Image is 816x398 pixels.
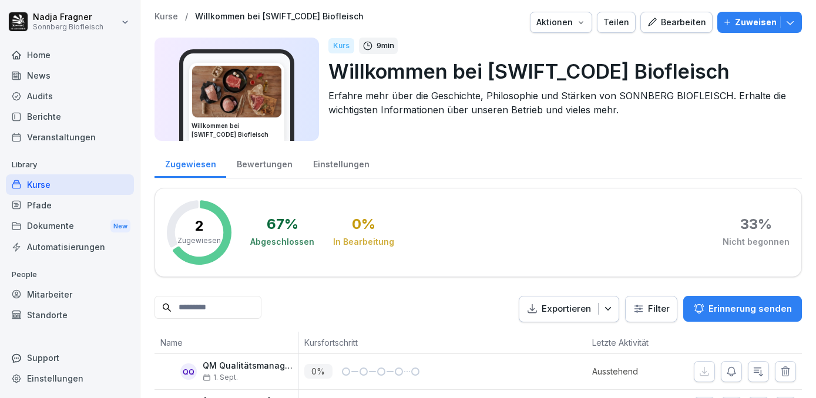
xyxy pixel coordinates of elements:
[740,217,772,231] div: 33 %
[328,38,354,53] div: Kurs
[6,45,134,65] a: Home
[542,302,591,316] p: Exportieren
[328,89,793,117] p: Erfahre mehr über die Geschichte, Philosophie und Stärken von SONNBERG BIOFLEISCH. Erhalte die wi...
[735,16,777,29] p: Zuweisen
[6,368,134,389] a: Einstellungen
[519,296,619,322] button: Exportieren
[195,219,204,233] p: 2
[597,12,636,33] button: Teilen
[603,16,629,29] div: Teilen
[33,12,103,22] p: Nadja Fragner
[6,127,134,147] a: Veranstaltungen
[304,336,472,349] p: Kursfortschritt
[6,215,134,237] div: Dokumente
[626,296,677,322] button: Filter
[723,236,790,248] div: Nicht begonnen
[683,296,802,322] button: Erinnerung senden
[177,235,221,246] p: Zugewiesen
[6,174,134,195] a: Kurse
[192,66,281,117] img: vq64qnx387vm2euztaeei3pt.png
[708,302,792,315] p: Erinnerung senden
[6,156,134,174] p: Library
[592,336,670,349] p: Letzte Aktivität
[180,363,197,380] div: QQ
[226,148,303,178] a: Bewertungen
[160,336,292,349] p: Name
[192,122,282,139] h3: Willkommen bei [SWIFT_CODE] Biofleisch
[6,265,134,284] p: People
[530,12,592,33] button: Aktionen
[110,220,130,233] div: New
[303,148,380,178] a: Einstellungen
[633,303,670,315] div: Filter
[6,65,134,86] a: News
[195,12,364,22] a: Willkommen bei [SWIFT_CODE] Biofleisch
[592,365,676,377] p: Ausstehend
[203,361,298,371] p: QM Qualitätsmanagement
[267,217,298,231] div: 67 %
[6,106,134,127] a: Berichte
[304,364,333,379] p: 0 %
[6,305,134,325] a: Standorte
[6,284,134,305] a: Mitarbeiter
[6,237,134,257] a: Automatisierungen
[377,40,394,52] p: 9 min
[6,215,134,237] a: DokumenteNew
[203,373,238,382] span: 1. Sept.
[250,236,314,248] div: Abgeschlossen
[647,16,706,29] div: Bearbeiten
[717,12,802,33] button: Zuweisen
[333,236,394,248] div: In Bearbeitung
[33,23,103,31] p: Sonnberg Biofleisch
[6,348,134,368] div: Support
[6,195,134,215] a: Pfade
[328,56,793,86] p: Willkommen bei [SWIFT_CODE] Biofleisch
[640,12,713,33] button: Bearbeiten
[6,86,134,106] a: Audits
[185,12,188,22] p: /
[155,148,226,178] a: Zugewiesen
[536,16,586,29] div: Aktionen
[155,12,178,22] a: Kurse
[352,217,375,231] div: 0 %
